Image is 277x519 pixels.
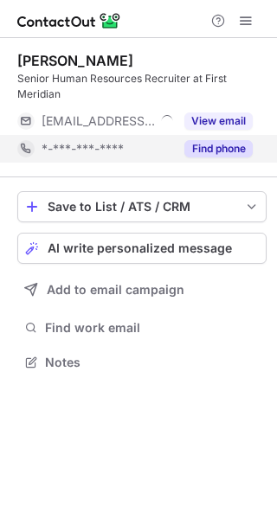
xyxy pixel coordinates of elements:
[184,112,253,130] button: Reveal Button
[17,71,267,102] div: Senior Human Resources Recruiter at First Meridian
[17,350,267,375] button: Notes
[17,191,267,222] button: save-profile-one-click
[45,320,260,336] span: Find work email
[48,200,236,214] div: Save to List / ATS / CRM
[42,113,155,129] span: [EMAIL_ADDRESS][DOMAIN_NAME]
[45,355,260,370] span: Notes
[17,233,267,264] button: AI write personalized message
[17,274,267,305] button: Add to email campaign
[184,140,253,157] button: Reveal Button
[47,283,184,297] span: Add to email campaign
[48,241,232,255] span: AI write personalized message
[17,52,133,69] div: [PERSON_NAME]
[17,316,267,340] button: Find work email
[17,10,121,31] img: ContactOut v5.3.10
